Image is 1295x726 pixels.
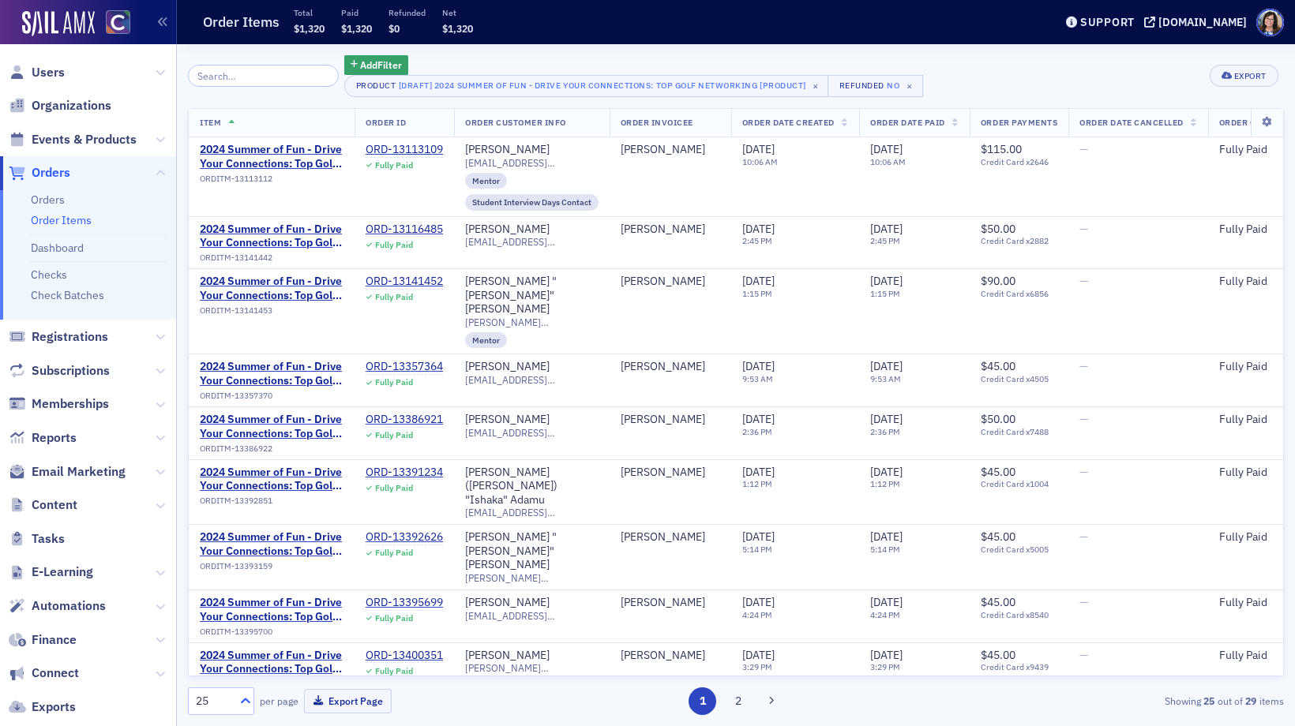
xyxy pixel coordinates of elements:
time: 5:14 PM [870,544,900,555]
span: Orders [32,164,70,181]
span: [DATE] [870,595,903,609]
span: $50.00 [981,412,1015,426]
div: Export [1234,72,1267,80]
div: ORD-13386921 [366,413,443,427]
input: Search… [188,65,339,87]
div: Fully Paid [375,377,413,387]
span: Finance [32,631,77,649]
span: Profile [1256,9,1284,36]
a: ORD-13141452 [366,275,443,289]
span: [EMAIL_ADDRESS][DOMAIN_NAME] [465,610,599,622]
a: Organizations [9,97,111,114]
div: Fully Paid [375,240,413,250]
span: [DATE] [742,648,775,662]
span: 2024 Summer of Fun - Drive Your Connections: Top Golf Networking [200,143,343,170]
span: [DATE] [870,530,903,544]
span: [DATE] [870,142,903,156]
div: No [887,80,899,91]
span: $1,320 [294,22,325,35]
a: [PERSON_NAME] ([PERSON_NAME]) "Ishaka" Adamu [465,466,599,507]
span: Credit Card x9439 [981,662,1057,672]
div: [PERSON_NAME] [465,143,550,157]
a: 2024 Summer of Fun - Drive Your Connections: Top Golf Networking [200,466,343,493]
div: Mentor [465,332,507,348]
span: [DATE] [870,465,903,479]
a: [PERSON_NAME] [621,223,705,237]
span: $90.00 [981,274,1015,288]
strong: 29 [1243,694,1259,708]
a: ORD-13391234 [366,466,443,480]
div: [Draft] 2024 Summer of Fun - Drive Your Connections: Top Golf Networking [Product] [399,77,806,93]
button: AddFilter [344,55,409,75]
span: Tracy Card [621,223,720,237]
div: [PERSON_NAME] [621,360,705,374]
div: Fully Paid [375,666,413,676]
div: [PERSON_NAME] [465,649,550,663]
span: ORDITM-13141442 [200,253,272,263]
img: SailAMX [106,10,130,35]
a: Events & Products [9,131,137,148]
span: [EMAIL_ADDRESS][DOMAIN_NAME] [465,236,599,248]
span: [PERSON_NAME][EMAIL_ADDRESS][PERSON_NAME][DOMAIN_NAME] [465,662,599,674]
div: Product [356,80,396,91]
a: Dashboard [31,241,84,255]
span: [DATE] [742,222,775,236]
time: 10:06 AM [870,156,906,167]
button: [DOMAIN_NAME] [1144,17,1252,28]
a: ORD-13400351 [366,649,443,663]
div: ORD-13392626 [366,530,443,544]
div: Fully Paid [375,483,413,493]
div: Refunded [839,80,884,91]
div: ORD-13357364 [366,360,443,374]
span: Credit Card x6856 [981,289,1057,299]
span: Exports [32,698,76,716]
span: — [1079,648,1088,662]
a: Connect [9,664,79,682]
span: Order Customer Info [465,117,566,128]
a: Finance [9,631,77,649]
span: 2024 Summer of Fun - Drive Your Connections: Top Golf Networking [200,223,343,250]
div: [PERSON_NAME] "[PERSON_NAME]" [PERSON_NAME] [465,275,599,316]
div: ORD-13113109 [366,143,443,157]
div: [PERSON_NAME] [621,275,705,289]
a: 2024 Summer of Fun - Drive Your Connections: Top Golf Networking [200,649,343,676]
a: [PERSON_NAME] [621,530,705,544]
a: 2024 Summer of Fun - Drive Your Connections: Top Golf Networking [200,413,343,440]
span: [DATE] [870,222,903,236]
span: $115.00 [981,142,1022,156]
span: [DATE] [870,648,903,662]
p: Net [442,7,473,18]
div: Fully Paid [375,160,413,170]
button: RefundedNo× [828,75,923,97]
div: Fully Paid [375,292,413,302]
span: Juan Rayo [621,360,720,374]
a: 2024 Summer of Fun - Drive Your Connections: Top Golf Networking [200,360,343,387]
span: [DATE] [742,274,775,288]
span: — [1079,142,1088,156]
a: [PERSON_NAME] [465,360,550,374]
span: [EMAIL_ADDRESS][DOMAIN_NAME] [465,374,599,386]
span: ORDITM-13386922 [200,443,272,454]
time: 3:29 PM [870,661,900,672]
a: Email Marketing [9,463,126,481]
span: $45.00 [981,359,1015,373]
span: Connect [32,664,79,682]
span: Credit Card x7488 [981,427,1057,437]
span: [DATE] [742,530,775,544]
time: 2:45 PM [742,235,772,246]
span: [PERSON_NAME][EMAIL_ADDRESS][DOMAIN_NAME] [465,572,599,584]
div: ORD-13395699 [366,596,443,610]
div: [PERSON_NAME] "[PERSON_NAME]" [PERSON_NAME] [465,530,599,572]
time: 4:24 PM [870,609,900,620]
a: SailAMX [22,11,95,36]
span: $45.00 [981,530,1015,544]
span: 2024 Summer of Fun - Drive Your Connections: Top Golf Networking [200,275,343,302]
time: 1:12 PM [742,478,772,489]
span: Credit Card x4505 [981,374,1057,384]
a: [PERSON_NAME] [621,649,705,663]
span: Credit Card x2882 [981,236,1057,246]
